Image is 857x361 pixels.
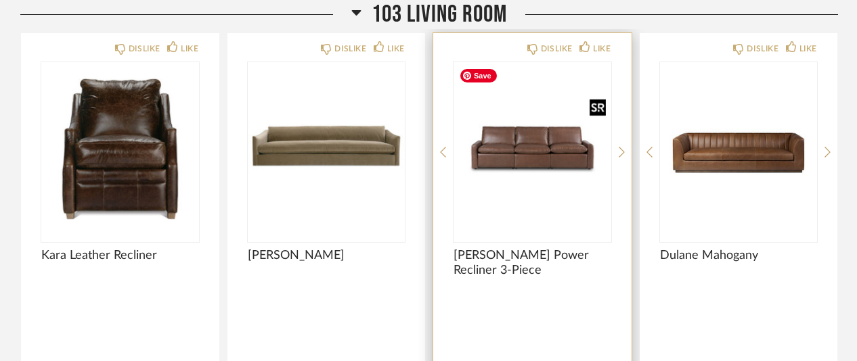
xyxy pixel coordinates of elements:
[747,42,778,55] div: DISLIKE
[454,62,611,231] div: 0
[41,62,199,231] img: undefined
[248,62,405,231] img: undefined
[660,62,818,231] img: undefined
[660,248,818,263] span: Dulane Mahogany
[454,248,611,278] span: [PERSON_NAME] Power Recliner 3-Piece
[387,42,405,55] div: LIKE
[129,42,160,55] div: DISLIKE
[181,42,198,55] div: LIKE
[248,248,405,263] span: [PERSON_NAME]
[541,42,573,55] div: DISLIKE
[660,62,818,231] div: 0
[593,42,611,55] div: LIKE
[41,248,199,263] span: Kara Leather Recliner
[460,69,497,82] span: Save
[41,62,199,231] div: 0
[248,62,405,231] div: 0
[799,42,817,55] div: LIKE
[454,62,611,231] img: undefined
[334,42,366,55] div: DISLIKE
